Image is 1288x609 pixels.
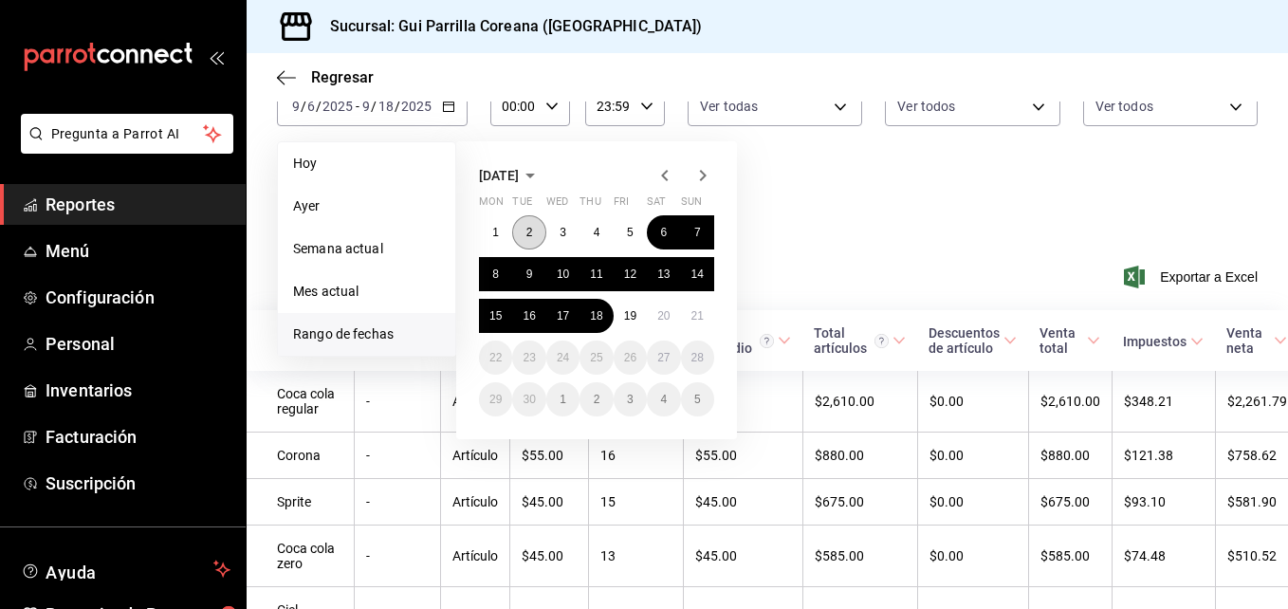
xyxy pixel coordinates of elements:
[614,341,647,375] button: September 26, 2025
[293,324,440,344] span: Rango de fechas
[322,99,354,114] input: ----
[1028,433,1112,479] td: $880.00
[802,526,917,587] td: $585.00
[247,479,354,526] td: Sprite
[580,257,613,291] button: September 11, 2025
[683,433,802,479] td: $55.00
[647,341,680,375] button: September 27, 2025
[614,215,647,249] button: September 5, 2025
[588,433,683,479] td: 16
[557,351,569,364] abbr: September 24, 2025
[1112,371,1215,433] td: $348.21
[546,382,580,416] button: October 1, 2025
[683,479,802,526] td: $45.00
[1112,433,1215,479] td: $121.38
[624,351,636,364] abbr: September 26, 2025
[377,99,395,114] input: --
[46,471,230,496] span: Suscripción
[46,238,230,264] span: Menú
[489,351,502,364] abbr: September 22, 2025
[560,393,566,406] abbr: October 1, 2025
[479,299,512,333] button: September 15, 2025
[277,68,374,86] button: Regresar
[1128,266,1258,288] button: Exportar a Excel
[691,351,704,364] abbr: September 28, 2025
[580,341,613,375] button: September 25, 2025
[588,479,683,526] td: 15
[660,226,667,239] abbr: September 6, 2025
[293,154,440,174] span: Hoy
[647,299,680,333] button: September 20, 2025
[657,268,670,281] abbr: September 13, 2025
[802,371,917,433] td: $2,610.00
[681,195,702,215] abbr: Sunday
[627,226,634,239] abbr: September 5, 2025
[627,393,634,406] abbr: October 3, 2025
[624,309,636,323] abbr: September 19, 2025
[306,99,316,114] input: --
[479,215,512,249] button: September 1, 2025
[479,168,519,183] span: [DATE]
[247,433,354,479] td: Corona
[21,114,233,154] button: Pregunta a Parrot AI
[354,526,440,587] td: -
[315,15,703,38] h3: Sucursal: Gui Parrilla Coreana ([GEOGRAPHIC_DATA])
[1112,526,1215,587] td: $74.48
[395,99,400,114] span: /
[489,393,502,406] abbr: September 29, 2025
[509,433,588,479] td: $55.00
[46,378,230,403] span: Inventarios
[316,99,322,114] span: /
[557,309,569,323] abbr: September 17, 2025
[356,99,359,114] span: -
[557,268,569,281] abbr: September 10, 2025
[46,285,230,310] span: Configuración
[509,526,588,587] td: $45.00
[46,424,230,450] span: Facturación
[512,257,545,291] button: September 9, 2025
[301,99,306,114] span: /
[691,268,704,281] abbr: September 14, 2025
[489,309,502,323] abbr: September 15, 2025
[209,49,224,65] button: open_drawer_menu
[657,351,670,364] abbr: September 27, 2025
[479,164,542,187] button: [DATE]
[523,309,535,323] abbr: September 16, 2025
[700,97,758,116] span: Ver todas
[492,268,499,281] abbr: September 8, 2025
[479,257,512,291] button: September 8, 2025
[1040,325,1083,356] div: Venta total
[681,215,714,249] button: September 7, 2025
[590,309,602,323] abbr: September 18, 2025
[1123,334,1187,349] div: Impuestos
[1028,371,1112,433] td: $2,610.00
[546,195,568,215] abbr: Wednesday
[311,68,374,86] span: Regresar
[1028,479,1112,526] td: $675.00
[1123,334,1204,349] span: Impuestos
[1028,526,1112,587] td: $585.00
[523,351,535,364] abbr: September 23, 2025
[512,382,545,416] button: September 30, 2025
[917,479,1028,526] td: $0.00
[590,351,602,364] abbr: September 25, 2025
[580,215,613,249] button: September 4, 2025
[361,99,371,114] input: --
[354,479,440,526] td: -
[13,138,233,157] a: Pregunta a Parrot AI
[371,99,377,114] span: /
[1226,325,1270,356] div: Venta neta
[929,325,1017,356] span: Descuentos de artículo
[293,239,440,259] span: Semana actual
[546,299,580,333] button: September 17, 2025
[580,299,613,333] button: September 18, 2025
[51,124,204,144] span: Pregunta a Parrot AI
[512,195,531,215] abbr: Tuesday
[814,325,906,356] span: Total artículos
[1112,479,1215,526] td: $93.10
[681,257,714,291] button: September 14, 2025
[440,526,509,587] td: Artículo
[694,226,701,239] abbr: September 7, 2025
[694,393,701,406] abbr: October 5, 2025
